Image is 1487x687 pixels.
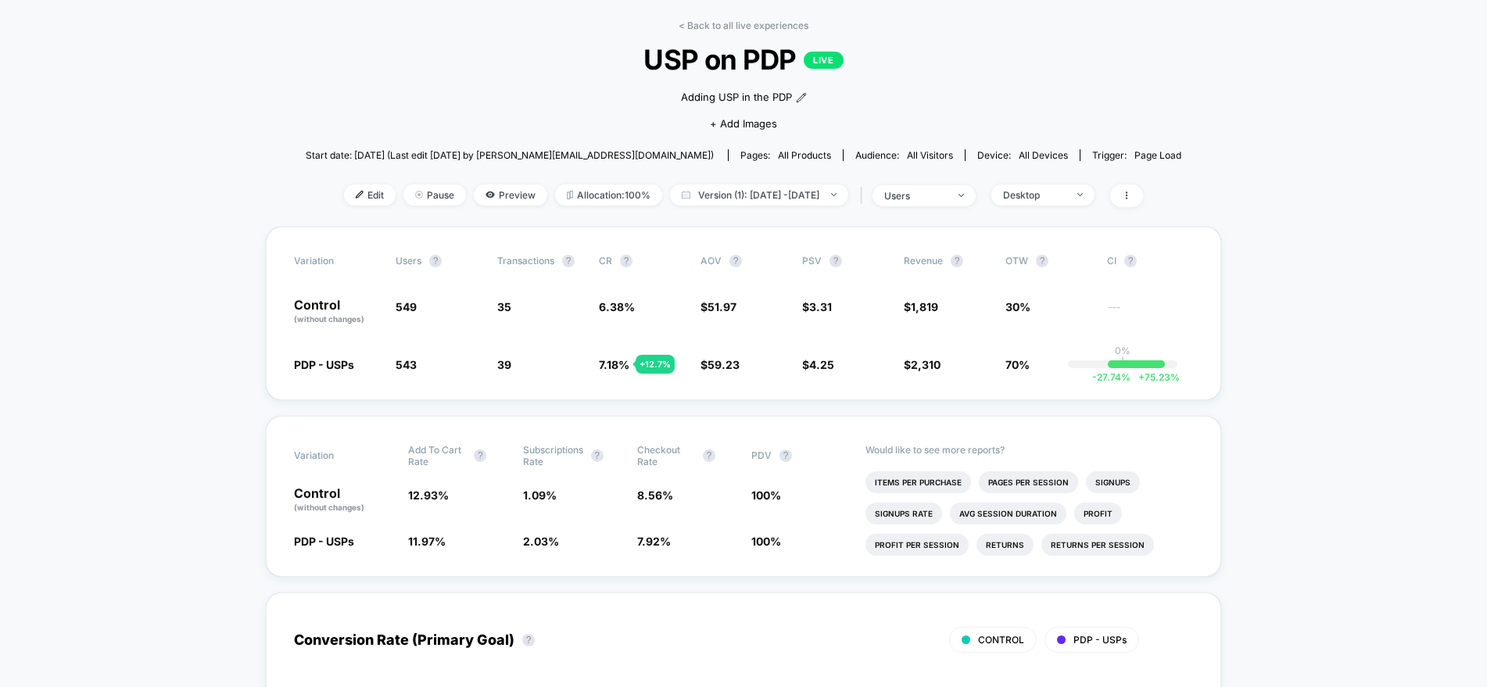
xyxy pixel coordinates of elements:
span: 39 [497,358,511,371]
span: CI [1107,255,1193,267]
img: calendar [682,191,690,199]
li: Signups [1086,471,1140,493]
span: 1.09 % [523,488,557,502]
span: CR [599,255,612,267]
li: Avg Session Duration [950,503,1066,524]
span: Adding USP in the PDP [681,90,792,106]
span: 4.25 [809,358,834,371]
button: ? [779,449,792,462]
span: Pause [403,184,466,206]
img: end [831,193,837,196]
span: 7.18 % [599,358,629,371]
span: $ [802,358,834,371]
span: Add To Cart Rate [408,444,466,467]
span: USP on PDP [349,43,1138,76]
span: OTW [1005,255,1091,267]
span: 2.03 % [523,535,559,548]
button: ? [951,255,963,267]
span: 549 [396,300,417,313]
span: $ [701,300,736,313]
span: all products [778,149,831,161]
span: 35 [497,300,511,313]
span: PDP - USPs [1073,634,1127,646]
div: Pages: [740,149,831,161]
img: end [958,194,964,197]
span: PDP - USPs [294,535,354,548]
span: All Visitors [907,149,953,161]
span: 75.23 % [1130,371,1180,383]
button: ? [1036,255,1048,267]
span: 30% [1005,300,1030,313]
span: --- [1107,302,1193,325]
li: Pages Per Session [979,471,1078,493]
span: Allocation: 100% [555,184,662,206]
span: 1,819 [911,300,938,313]
li: Profit Per Session [865,534,969,556]
span: 59.23 [708,358,740,371]
li: Returns Per Session [1041,534,1154,556]
li: Profit [1074,503,1122,524]
p: Would like to see more reports? [865,444,1193,456]
p: Control [294,487,392,513]
span: AOV [701,255,722,267]
span: $ [802,300,832,313]
span: + [1138,371,1145,383]
span: $ [904,358,941,371]
span: Start date: [DATE] (Last edit [DATE] by [PERSON_NAME][EMAIL_ADDRESS][DOMAIN_NAME]) [306,149,714,161]
button: ? [1124,255,1137,267]
p: Control [294,299,380,325]
button: ? [703,449,715,462]
div: Desktop [1003,189,1066,201]
span: all devices [1019,149,1068,161]
span: (without changes) [294,314,364,324]
span: Variation [294,255,380,267]
button: ? [729,255,742,267]
a: < Back to all live experiences [679,20,808,31]
span: 12.93 % [408,488,449,502]
span: 100 % [751,488,781,502]
p: 0% [1115,345,1130,356]
span: Checkout Rate [637,444,695,467]
li: Signups Rate [865,503,942,524]
li: Returns [976,534,1034,556]
span: (without changes) [294,503,364,512]
li: Items Per Purchase [865,471,971,493]
span: Device: [965,149,1080,161]
button: ? [829,255,842,267]
span: $ [701,358,740,371]
span: Preview [474,184,547,206]
span: 51.97 [708,300,736,313]
span: PDP - USPs [294,358,354,371]
span: 543 [396,358,417,371]
span: users [396,255,421,267]
span: | [856,184,872,207]
span: PSV [802,255,822,267]
span: Transactions [497,255,554,267]
span: -27.74 % [1092,371,1130,383]
span: 3.31 [809,300,832,313]
button: ? [429,255,442,267]
img: end [415,191,423,199]
span: PDV [751,449,772,461]
button: ? [522,634,535,646]
button: ? [591,449,604,462]
span: 8.56 % [637,488,673,502]
span: + Add Images [710,117,777,130]
span: 100 % [751,535,781,548]
span: Page Load [1134,149,1181,161]
div: Trigger: [1092,149,1181,161]
div: users [884,190,947,202]
span: 7.92 % [637,535,671,548]
p: | [1121,356,1124,368]
span: Version (1): [DATE] - [DATE] [670,184,848,206]
button: ? [474,449,486,462]
img: rebalance [567,191,573,199]
span: Revenue [904,255,943,267]
span: $ [904,300,938,313]
img: edit [356,191,364,199]
span: 2,310 [911,358,941,371]
button: ? [620,255,632,267]
button: ? [562,255,575,267]
span: Variation [294,444,380,467]
span: 70% [1005,358,1030,371]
